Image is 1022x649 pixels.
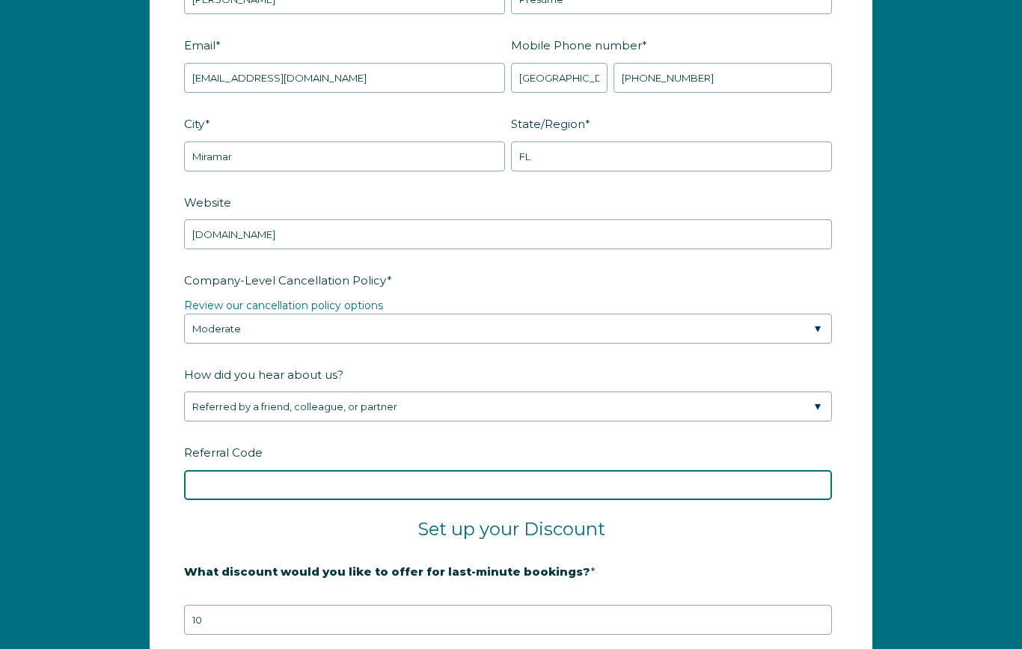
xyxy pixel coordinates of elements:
span: Set up your Discount [417,519,605,540]
span: Website [184,192,231,215]
span: Company-Level Cancellation Policy [184,269,387,293]
span: City [184,113,205,136]
strong: 20% is recommended, minimum of 10% [184,591,418,604]
strong: What discount would you like to offer for last-minute bookings? [184,565,590,579]
span: Email [184,34,215,58]
span: Referral Code [184,442,263,465]
span: How did you hear about us? [184,364,343,387]
span: State/Region [511,113,585,136]
a: Review our cancellation policy options [184,299,383,313]
span: Mobile Phone number [511,34,642,58]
